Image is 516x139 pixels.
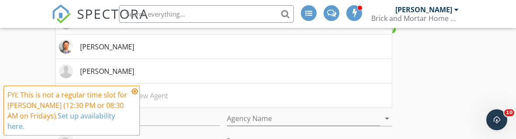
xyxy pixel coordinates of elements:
div: Brick and Mortar Home Services [371,14,459,23]
a: SPECTORA [52,12,149,30]
i: arrow_drop_down [382,113,392,124]
span: SPECTORA [77,4,149,23]
div: [PERSON_NAME] [395,5,452,14]
div: FYI: This is not a regular time slot for [PERSON_NAME] (12:30 PM or 08:30 AM on Fridays). [7,90,129,132]
a: Set up availability here. [7,111,115,131]
iframe: Intercom live chat [486,109,507,130]
li: Not here? Click to add a new Agent [56,83,392,108]
img: data [59,40,73,54]
div: [PERSON_NAME] [80,42,134,52]
img: The Best Home Inspection Software - Spectora [52,4,71,24]
div: [PERSON_NAME] [80,66,134,76]
span: 10 [504,109,514,116]
input: Search everything... [119,5,294,23]
img: default-user-f0147aede5fd5fa78ca7ade42f37bd4542148d508eef1c3d3ea960f66861d68b.jpg [59,64,73,78]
